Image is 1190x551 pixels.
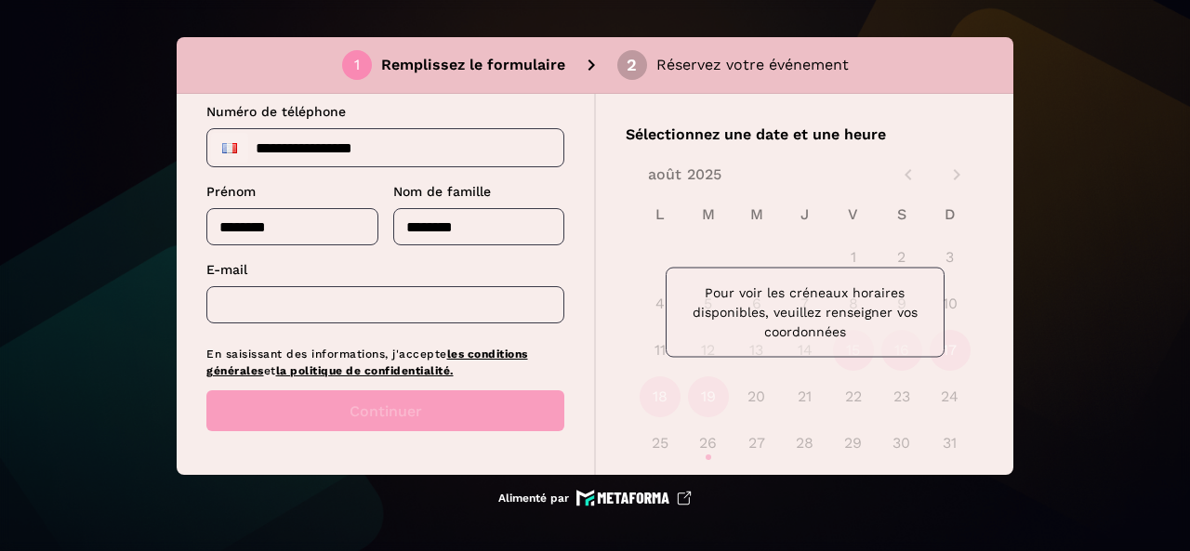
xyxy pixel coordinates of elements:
[354,56,360,73] font: 1
[264,364,276,377] font: et
[498,492,569,505] font: Alimenté par
[206,262,247,277] font: E-mail
[656,56,849,73] font: Réservez votre événement
[693,285,918,339] font: Pour voir les créneaux horaires disponibles, veuillez renseigner vos coordonnées
[626,125,886,143] font: Sélectionnez une date et une heure
[211,133,248,163] div: France : + 33
[206,348,528,377] a: les conditions générales
[381,56,565,73] font: Remplissez le formulaire
[206,104,346,119] font: Numéro de téléphone
[276,364,454,377] a: la politique de confidentialité.
[627,55,637,74] font: 2
[206,184,256,199] font: Prénom
[498,490,692,506] a: Alimenté par
[206,348,447,361] font: En saisissant des informations, j'accepte
[393,184,491,199] font: Nom de famille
